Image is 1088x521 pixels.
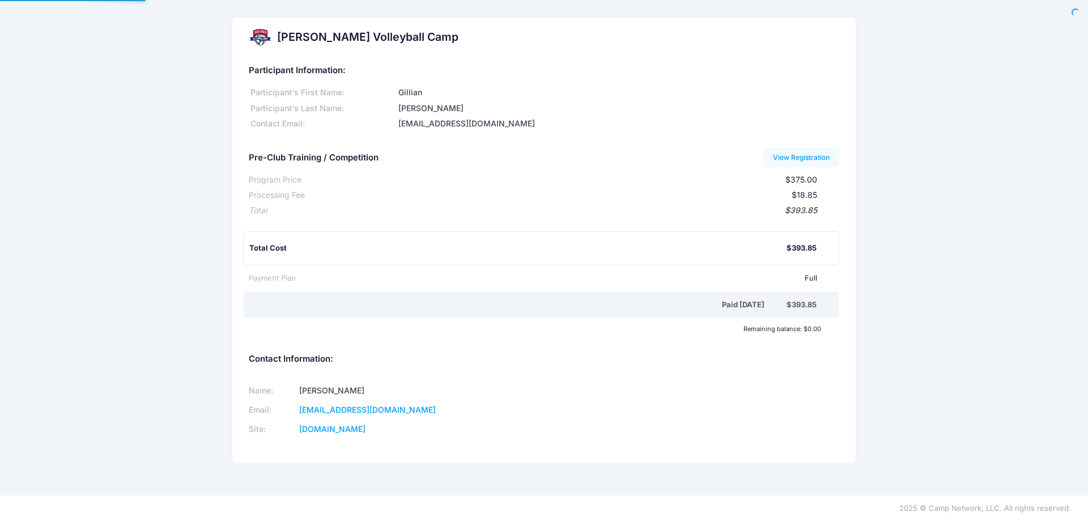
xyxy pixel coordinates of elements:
div: Full [296,273,817,284]
h5: Pre-Club Training / Competition [249,153,379,163]
div: Total [249,205,267,217]
td: Name: [249,382,296,401]
div: Contact Email: [249,118,397,130]
td: Site: [249,420,296,439]
h2: [PERSON_NAME] Volleyball Camp [277,31,458,44]
div: [EMAIL_ADDRESS][DOMAIN_NAME] [397,118,840,130]
div: $18.85 [305,189,817,201]
td: Email: [249,401,296,420]
a: [DOMAIN_NAME] [299,424,365,434]
div: Program Price [249,174,301,186]
span: 2025 © Camp Network, LLC. All rights reserved. [899,503,1071,512]
span: $375.00 [785,175,817,184]
td: [PERSON_NAME] [296,382,530,401]
div: Gillian [397,87,840,99]
h5: Participant Information: [249,66,839,76]
a: [EMAIL_ADDRESS][DOMAIN_NAME] [299,405,436,414]
div: Participant's First Name: [249,87,397,99]
div: Processing Fee [249,189,305,201]
div: Total Cost [249,243,787,254]
div: Paid [DATE] [251,299,787,311]
div: $393.85 [267,205,817,217]
div: Remaining balance: $0.00 [243,325,826,332]
div: $393.85 [787,243,817,254]
div: $393.85 [787,299,817,311]
div: [PERSON_NAME] [397,103,840,115]
div: Participant's Last Name: [249,103,397,115]
a: View Registration [763,148,840,167]
h5: Contact Information: [249,354,839,365]
div: Payment Plan [249,273,296,284]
